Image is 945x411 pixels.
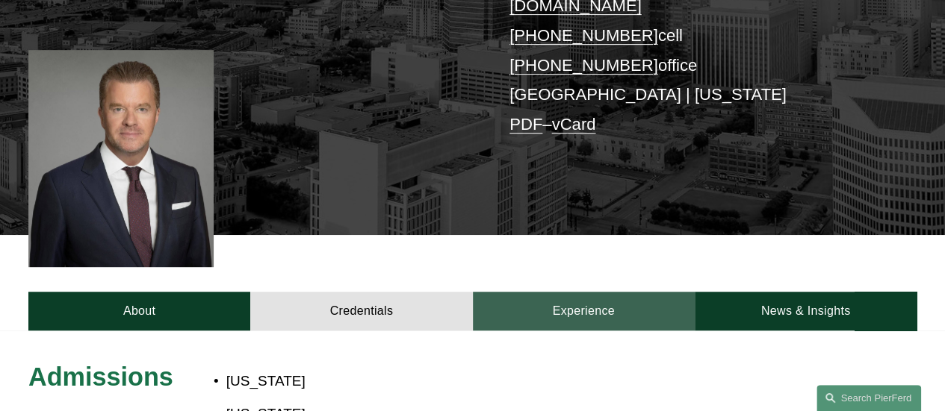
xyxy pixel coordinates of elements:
[817,385,921,411] a: Search this site
[551,115,595,134] a: vCard
[226,368,547,394] p: [US_STATE]
[509,26,658,45] a: [PHONE_NUMBER]
[509,56,658,75] a: [PHONE_NUMBER]
[28,363,173,391] span: Admissions
[509,115,542,134] a: PDF
[28,292,250,330] a: About
[250,292,472,330] a: Credentials
[695,292,917,330] a: News & Insights
[473,292,695,330] a: Experience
